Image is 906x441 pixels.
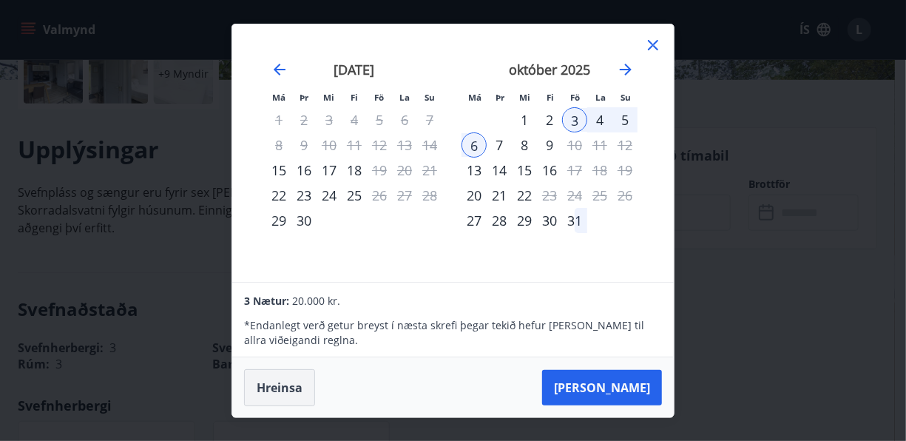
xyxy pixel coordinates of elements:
[291,158,317,183] div: 16
[562,107,587,132] div: 3
[562,183,587,208] td: Not available. föstudagur, 24. október 2025
[537,208,562,233] td: Choose fimmtudagur, 30. október 2025 as your check-in date. It’s available.
[562,107,587,132] td: Selected as start date. föstudagur, 3. október 2025
[512,183,537,208] div: 22
[266,107,291,132] td: Not available. mánudagur, 1. september 2025
[512,183,537,208] td: Choose miðvikudagur, 22. október 2025 as your check-in date. It’s available.
[292,294,340,308] span: 20.000 kr.
[487,158,512,183] div: 14
[291,183,317,208] td: Choose þriðjudagur, 23. september 2025 as your check-in date. It’s available.
[462,183,487,208] div: Aðeins innritun í boði
[537,183,562,208] div: Aðeins útritun í boði
[462,183,487,208] td: Choose mánudagur, 20. október 2025 as your check-in date. It’s available.
[512,158,537,183] td: Choose miðvikudagur, 15. október 2025 as your check-in date. It’s available.
[291,107,317,132] td: Not available. þriðjudagur, 2. september 2025
[291,208,317,233] td: Choose þriðjudagur, 30. september 2025 as your check-in date. It’s available.
[537,183,562,208] td: Choose fimmtudagur, 23. október 2025 as your check-in date. It’s available.
[266,183,291,208] td: Choose mánudagur, 22. september 2025 as your check-in date. It’s available.
[342,158,367,183] div: 18
[547,92,554,103] small: Fi
[291,183,317,208] div: 23
[512,132,537,158] div: 8
[487,208,512,233] td: Choose þriðjudagur, 28. október 2025 as your check-in date. It’s available.
[462,208,487,233] td: Choose mánudagur, 27. október 2025 as your check-in date. It’s available.
[587,158,612,183] td: Not available. laugardagur, 18. október 2025
[271,61,288,78] div: Move backward to switch to the previous month.
[587,183,612,208] td: Not available. laugardagur, 25. október 2025
[399,92,410,103] small: La
[425,92,435,103] small: Su
[266,183,291,208] div: Aðeins innritun í boði
[367,158,392,183] div: Aðeins útritun í boði
[612,107,638,132] div: 5
[595,92,606,103] small: La
[375,92,385,103] small: Fö
[562,132,587,158] div: Aðeins útritun í boði
[244,369,315,406] button: Hreinsa
[462,208,487,233] div: Aðeins innritun í boði
[244,294,289,308] span: 3 Nætur:
[612,107,638,132] td: Selected. sunnudagur, 5. október 2025
[291,158,317,183] td: Choose þriðjudagur, 16. september 2025 as your check-in date. It’s available.
[562,208,587,233] div: 31
[562,208,587,233] td: Choose föstudagur, 31. október 2025 as your check-in date. It’s available.
[392,107,417,132] td: Not available. laugardagur, 6. september 2025
[512,208,537,233] div: 29
[512,208,537,233] td: Choose miðvikudagur, 29. október 2025 as your check-in date. It’s available.
[272,92,285,103] small: Má
[537,158,562,183] div: 16
[342,183,367,208] td: Choose fimmtudagur, 25. september 2025 as your check-in date. It’s available.
[317,107,342,132] td: Not available. miðvikudagur, 3. september 2025
[612,132,638,158] td: Not available. sunnudagur, 12. október 2025
[291,208,317,233] div: 30
[487,132,512,158] td: Choose þriðjudagur, 7. október 2025 as your check-in date. It’s available.
[266,132,291,158] td: Not available. mánudagur, 8. september 2025
[537,132,562,158] td: Choose fimmtudagur, 9. október 2025 as your check-in date. It’s available.
[462,158,487,183] div: Aðeins innritun í boði
[317,158,342,183] td: Choose miðvikudagur, 17. september 2025 as your check-in date. It’s available.
[562,158,587,183] div: Aðeins útritun í boði
[417,107,442,132] td: Not available. sunnudagur, 7. september 2025
[512,132,537,158] td: Choose miðvikudagur, 8. október 2025 as your check-in date. It’s available.
[367,107,392,132] td: Not available. föstudagur, 5. september 2025
[417,158,442,183] td: Not available. sunnudagur, 21. september 2025
[512,158,537,183] div: 15
[587,107,612,132] td: Selected. laugardagur, 4. október 2025
[487,208,512,233] div: 28
[317,183,342,208] div: 24
[571,92,581,103] small: Fö
[291,132,317,158] td: Not available. þriðjudagur, 9. september 2025
[468,92,481,103] small: Má
[266,158,291,183] div: Aðeins innritun í boði
[342,183,367,208] div: 25
[266,158,291,183] td: Choose mánudagur, 15. september 2025 as your check-in date. It’s available.
[542,370,662,405] button: [PERSON_NAME]
[537,107,562,132] div: 2
[617,61,635,78] div: Move forward to switch to the next month.
[342,158,367,183] td: Choose fimmtudagur, 18. september 2025 as your check-in date. It’s available.
[334,61,375,78] strong: [DATE]
[367,183,392,208] td: Choose föstudagur, 26. september 2025 as your check-in date. It’s available.
[487,183,512,208] td: Choose þriðjudagur, 21. október 2025 as your check-in date. It’s available.
[392,158,417,183] td: Not available. laugardagur, 20. september 2025
[487,158,512,183] td: Choose þriðjudagur, 14. október 2025 as your check-in date. It’s available.
[367,183,392,208] div: Aðeins útritun í boði
[487,183,512,208] div: 21
[496,92,504,103] small: Þr
[487,132,512,158] div: 7
[537,132,562,158] div: 9
[367,158,392,183] td: Choose föstudagur, 19. september 2025 as your check-in date. It’s available.
[587,107,612,132] div: 4
[266,208,291,233] td: Choose mánudagur, 29. september 2025 as your check-in date. It’s available.
[392,183,417,208] td: Not available. laugardagur, 27. september 2025
[317,132,342,158] td: Not available. miðvikudagur, 10. september 2025
[244,318,661,348] p: * Endanlegt verð getur breyst í næsta skrefi þegar tekið hefur [PERSON_NAME] til allra viðeigandi...
[587,132,612,158] td: Not available. laugardagur, 11. október 2025
[417,183,442,208] td: Not available. sunnudagur, 28. september 2025
[537,107,562,132] td: Choose fimmtudagur, 2. október 2025 as your check-in date. It’s available.
[537,158,562,183] td: Choose fimmtudagur, 16. október 2025 as your check-in date. It’s available.
[367,132,392,158] td: Not available. föstudagur, 12. september 2025
[300,92,308,103] small: Þr
[317,183,342,208] td: Choose miðvikudagur, 24. september 2025 as your check-in date. It’s available.
[509,61,590,78] strong: október 2025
